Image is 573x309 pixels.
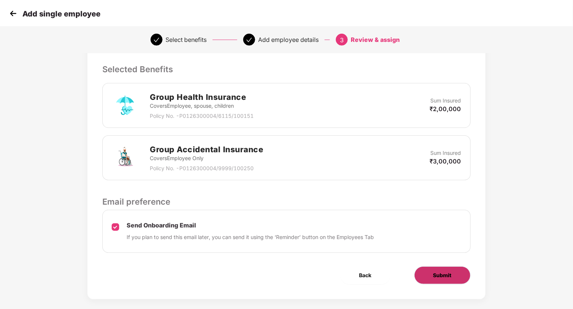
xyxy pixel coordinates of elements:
span: Back [359,271,372,279]
div: Add employee details [258,34,319,46]
p: Add single employee [22,9,100,18]
p: Email preference [102,195,470,208]
span: check [154,37,159,43]
h2: Group Health Insurance [150,91,254,103]
img: svg+xml;base64,PHN2ZyB4bWxucz0iaHR0cDovL3d3dy53My5vcmcvMjAwMC9zdmciIHdpZHRoPSIzMCIgaGVpZ2h0PSIzMC... [7,8,19,19]
div: Select benefits [165,34,207,46]
p: Send Onboarding Email [127,221,374,229]
p: ₹3,00,000 [430,157,461,165]
button: Back [341,266,390,284]
p: Sum Insured [431,97,461,105]
p: Covers Employee Only [150,154,263,162]
p: Selected Benefits [102,63,470,76]
p: ₹2,00,000 [430,105,461,113]
span: Submit [433,271,452,279]
img: svg+xml;base64,PHN2ZyB4bWxucz0iaHR0cDovL3d3dy53My5vcmcvMjAwMC9zdmciIHdpZHRoPSI3MiIgaGVpZ2h0PSI3Mi... [112,92,139,119]
p: Sum Insured [431,149,461,157]
span: check [246,37,252,43]
img: svg+xml;base64,PHN2ZyB4bWxucz0iaHR0cDovL3d3dy53My5vcmcvMjAwMC9zdmciIHdpZHRoPSI3MiIgaGVpZ2h0PSI3Mi... [112,144,139,171]
p: Policy No. - P0126300004/9999/100250 [150,164,263,172]
p: If you plan to send this email later, you can send it using the ‘Reminder’ button on the Employee... [127,233,374,241]
div: Review & assign [351,34,400,46]
p: Policy No. - P0126300004/6115/100151 [150,112,254,120]
h2: Group Accidental Insurance [150,143,263,156]
p: Covers Employee, spouse, children [150,102,254,110]
button: Submit [414,266,471,284]
span: 3 [340,36,344,44]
